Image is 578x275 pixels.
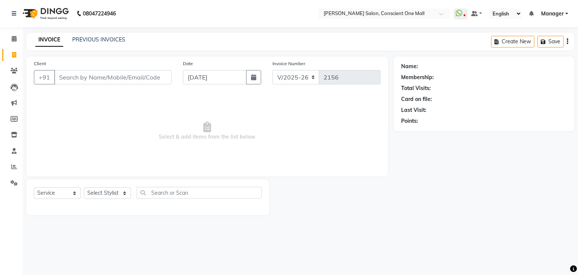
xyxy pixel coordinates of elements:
[401,117,418,125] div: Points:
[401,84,431,92] div: Total Visits:
[83,3,116,24] b: 08047224946
[72,36,125,43] a: PREVIOUS INVOICES
[401,95,432,103] div: Card on file:
[183,60,193,67] label: Date
[34,60,46,67] label: Client
[19,3,71,24] img: logo
[35,33,63,47] a: INVOICE
[491,36,534,47] button: Create New
[401,73,434,81] div: Membership:
[137,187,262,199] input: Search or Scan
[34,70,55,84] button: +91
[401,106,426,114] div: Last Visit:
[54,70,172,84] input: Search by Name/Mobile/Email/Code
[541,10,564,18] span: Manager
[537,36,564,47] button: Save
[272,60,305,67] label: Invoice Number
[34,93,380,169] span: Select & add items from the list below
[401,63,418,70] div: Name:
